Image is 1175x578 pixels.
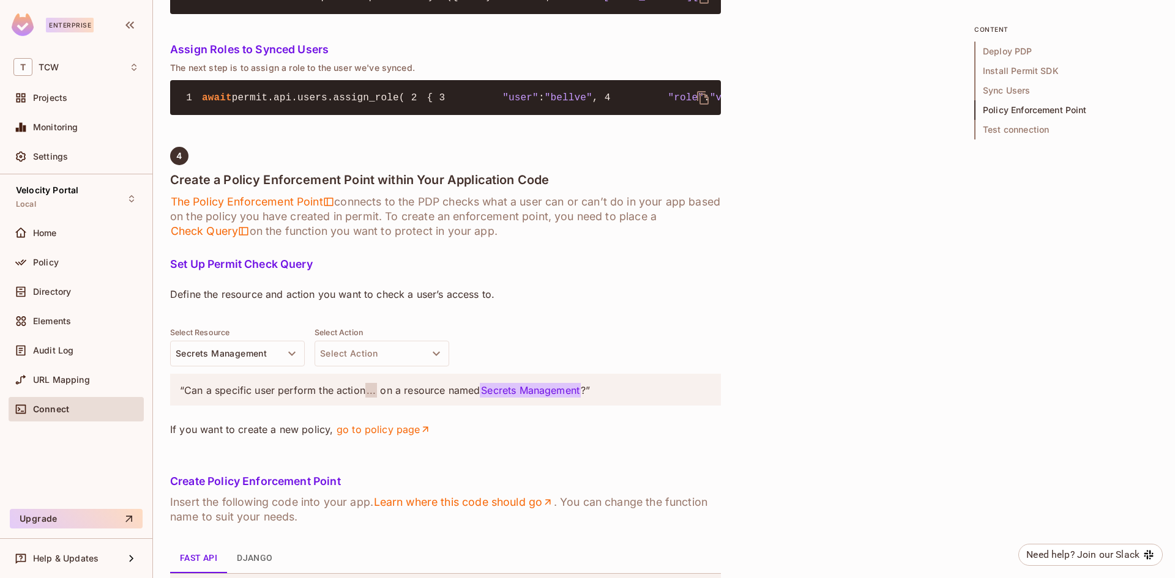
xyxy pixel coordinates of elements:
span: Directory [33,287,71,297]
span: Elements [33,316,71,326]
p: “Can a specific user perform the action on a resource named ?” [180,383,711,397]
button: Secrets Management [170,341,305,366]
span: Local [16,199,36,209]
span: Velocity Portal [16,185,78,195]
p: Define the resource and action you want to check a user’s access to. [170,287,721,301]
span: Audit Log [33,346,73,355]
h4: Create a Policy Enforcement Point within Your Application Code [170,172,721,187]
span: Test connection [974,120,1158,139]
span: ... [365,383,377,398]
span: Sync Users [974,81,1158,100]
span: 4 [598,91,620,105]
p: If you want to create a new policy, [170,423,721,436]
h5: Assign Roles to Synced Users [170,43,721,56]
div: Select Action [315,328,449,341]
p: The next step is to assign a role to the user we've synced. [170,63,721,73]
span: , [592,92,599,103]
span: : [539,92,545,103]
span: Secrets Management [480,383,581,398]
span: Deploy PDP [974,42,1158,61]
span: 4 [176,151,182,161]
span: await [202,92,232,103]
h6: connects to the PDP checks what a user can or can’t do in your app based on the policy you have c... [170,195,721,239]
span: Connect [33,404,69,414]
span: "role" [668,92,704,103]
span: "user" [502,92,539,103]
span: 2 [405,91,427,105]
div: Enterprise [46,18,94,32]
a: go to policy page [336,423,431,436]
p: content [974,24,1158,34]
button: Fast API [170,544,227,573]
span: URL Mapping [33,375,90,385]
span: Home [33,228,57,238]
span: "bellve" [545,92,592,103]
span: Policy Enforcement Point [974,100,1158,120]
span: 3 [433,91,455,105]
span: 1 [180,91,202,105]
a: Learn where this code should go [373,495,554,509]
button: Upgrade [10,509,143,528]
img: SReyMgAAAABJRU5ErkJggg== [12,13,34,36]
button: delete [688,83,718,113]
h5: Create Policy Enforcement Point [170,475,721,487]
span: Policy [33,258,59,267]
span: The Policy Enforcement Point [170,195,334,209]
span: Check Query [170,224,250,239]
span: T [13,58,32,76]
span: Settings [33,152,68,161]
span: Monitoring [33,122,78,132]
span: permit.api.users.assign_role( [232,92,405,103]
h5: Set Up Permit Check Query [170,258,721,270]
span: Projects [33,93,67,103]
div: Select Resource [170,328,305,341]
button: Select Action [315,341,449,366]
span: Install Permit SDK [974,61,1158,81]
div: Need help? Join our Slack [1026,547,1140,562]
button: Django [227,544,282,573]
h6: Insert the following code into your app. . You can change the function name to suit your needs. [170,495,721,524]
code: { } ); [180,92,1056,103]
span: Workspace: TCW [39,62,59,72]
span: Help & Updates [33,554,99,563]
